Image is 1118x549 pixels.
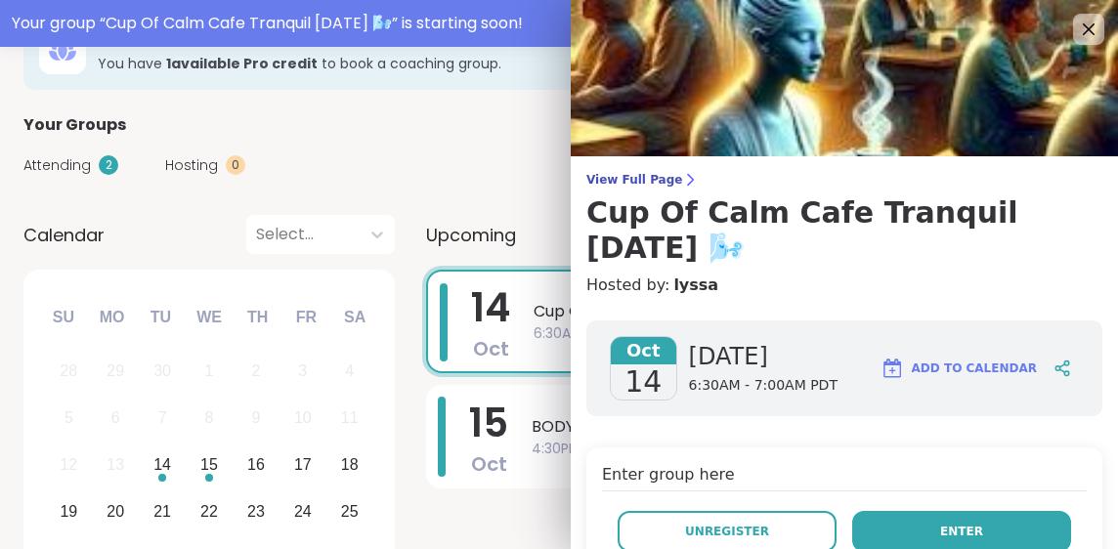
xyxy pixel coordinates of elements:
[236,296,279,339] div: Th
[236,398,278,440] div: Not available Thursday, October 9th, 2025
[345,358,354,384] div: 4
[205,404,214,431] div: 8
[60,498,77,525] div: 19
[153,358,171,384] div: 30
[689,376,838,396] span: 6:30AM - 7:00AM PDT
[471,280,510,335] span: 14
[200,498,218,525] div: 22
[48,351,90,393] div: Not available Sunday, September 28th, 2025
[95,351,137,393] div: Not available Monday, September 29th, 2025
[328,490,370,532] div: Choose Saturday, October 25th, 2025
[107,451,124,478] div: 13
[426,222,516,248] span: Upcoming
[532,415,1059,439] span: BODY KEEPS THE SCORE: TECHNICS BEYOND TRAUMA
[111,404,120,431] div: 6
[281,351,323,393] div: Not available Friday, October 3rd, 2025
[60,358,77,384] div: 28
[142,351,184,393] div: Not available Tuesday, September 30th, 2025
[64,404,73,431] div: 5
[236,490,278,532] div: Choose Thursday, October 23rd, 2025
[189,398,231,440] div: Not available Wednesday, October 8th, 2025
[602,463,1087,491] h4: Enter group here
[689,341,838,372] span: [DATE]
[534,323,1057,344] span: 6:30AM - 7:00AM PDT
[48,444,90,486] div: Not available Sunday, October 12th, 2025
[294,451,312,478] div: 17
[99,155,118,175] div: 2
[586,195,1102,266] h3: Cup Of Calm Cafe Tranquil [DATE] 🌬️
[142,490,184,532] div: Choose Tuesday, October 21st, 2025
[872,345,1046,392] button: Add to Calendar
[294,498,312,525] div: 24
[469,396,508,450] span: 15
[189,351,231,393] div: Not available Wednesday, October 1st, 2025
[98,54,895,73] h3: You have to book a coaching group.
[534,300,1057,323] span: Cup Of Calm Cafe Tranquil [DATE] 🌬️
[328,398,370,440] div: Not available Saturday, October 11th, 2025
[281,398,323,440] div: Not available Friday, October 10th, 2025
[23,155,91,176] span: Attending
[42,296,85,339] div: Su
[48,398,90,440] div: Not available Sunday, October 5th, 2025
[251,404,260,431] div: 9
[673,274,718,297] a: lyssa
[685,523,769,540] span: Unregister
[153,498,171,525] div: 21
[471,450,507,478] span: Oct
[611,337,676,364] span: Oct
[139,296,182,339] div: Tu
[142,398,184,440] div: Not available Tuesday, October 7th, 2025
[236,351,278,393] div: Not available Thursday, October 2nd, 2025
[236,444,278,486] div: Choose Thursday, October 16th, 2025
[912,359,1037,377] span: Add to Calendar
[586,172,1102,188] span: View Full Page
[23,222,105,248] span: Calendar
[165,155,218,176] span: Hosting
[189,490,231,532] div: Choose Wednesday, October 22nd, 2025
[142,444,184,486] div: Choose Tuesday, October 14th, 2025
[23,113,126,137] span: Your Groups
[48,490,90,532] div: Choose Sunday, October 19th, 2025
[188,296,231,339] div: We
[60,451,77,478] div: 12
[624,364,662,400] span: 14
[95,490,137,532] div: Choose Monday, October 20th, 2025
[298,358,307,384] div: 3
[12,12,1106,35] div: Your group “ Cup Of Calm Cafe Tranquil [DATE] 🌬️ ” is starting soon!
[90,296,133,339] div: Mo
[107,498,124,525] div: 20
[226,155,245,175] div: 0
[940,523,983,540] span: Enter
[341,498,359,525] div: 25
[586,172,1102,266] a: View Full PageCup Of Calm Cafe Tranquil [DATE] 🌬️
[881,357,904,380] img: ShareWell Logomark
[205,358,214,384] div: 1
[341,451,359,478] div: 18
[473,335,509,362] span: Oct
[200,451,218,478] div: 15
[251,358,260,384] div: 2
[95,444,137,486] div: Not available Monday, October 13th, 2025
[166,54,318,73] b: 1 available Pro credit
[281,444,323,486] div: Choose Friday, October 17th, 2025
[158,404,167,431] div: 7
[95,398,137,440] div: Not available Monday, October 6th, 2025
[107,358,124,384] div: 29
[328,444,370,486] div: Choose Saturday, October 18th, 2025
[281,490,323,532] div: Choose Friday, October 24th, 2025
[284,296,327,339] div: Fr
[532,439,1059,459] span: 4:30PM - 6:00PM PDT
[341,404,359,431] div: 11
[294,404,312,431] div: 10
[328,351,370,393] div: Not available Saturday, October 4th, 2025
[586,274,1102,297] h4: Hosted by:
[247,498,265,525] div: 23
[247,451,265,478] div: 16
[153,451,171,478] div: 14
[333,296,376,339] div: Sa
[189,444,231,486] div: Choose Wednesday, October 15th, 2025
